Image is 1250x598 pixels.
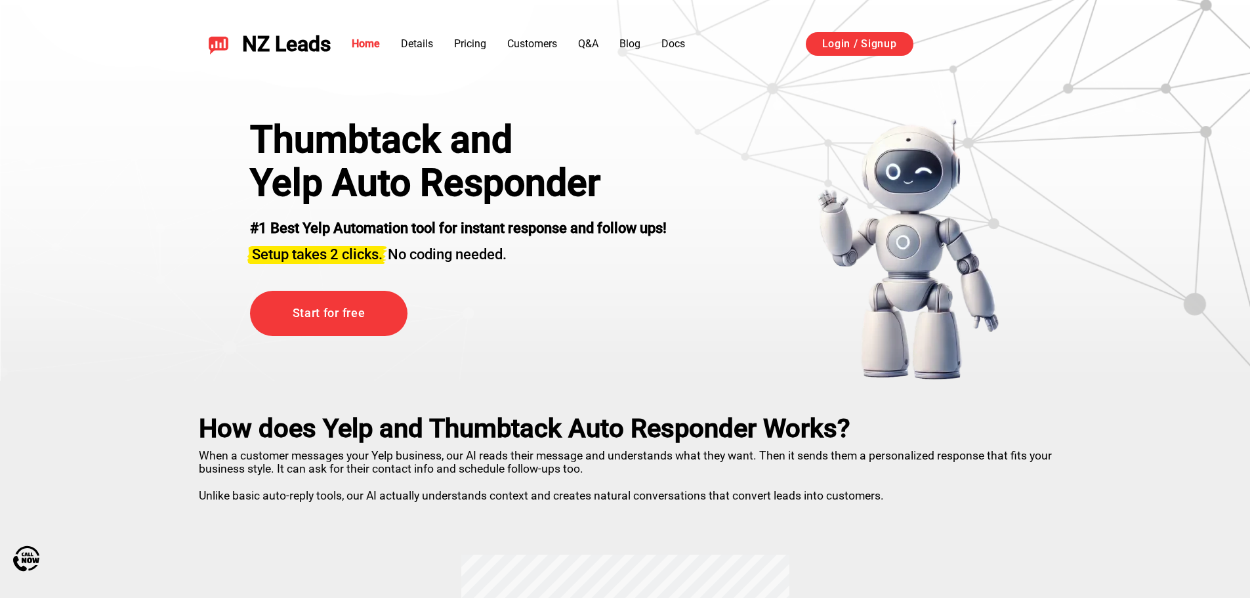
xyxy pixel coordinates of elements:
[250,238,667,265] h3: No coding needed.
[199,414,1052,444] h2: How does Yelp and Thumbtack Auto Responder Works?
[199,444,1052,502] p: When a customer messages your Yelp business, our AI reads their message and understands what they...
[250,220,667,236] strong: #1 Best Yelp Automation tool for instant response and follow ups!
[250,291,407,336] a: Start for free
[578,37,598,50] a: Q&A
[454,37,486,50] a: Pricing
[661,37,685,50] a: Docs
[352,37,380,50] a: Home
[806,32,913,56] a: Login / Signup
[927,30,1060,59] iframe: Sign in with Google Button
[817,118,1000,381] img: yelp bot
[13,545,39,572] img: Call Now
[252,246,383,263] span: Setup takes 2 clicks.
[250,118,667,161] div: Thumbtack and
[250,161,667,205] h1: Yelp Auto Responder
[242,32,331,56] span: NZ Leads
[507,37,557,50] a: Customers
[619,37,640,50] a: Blog
[208,33,229,54] img: NZ Leads logo
[401,37,433,50] a: Details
